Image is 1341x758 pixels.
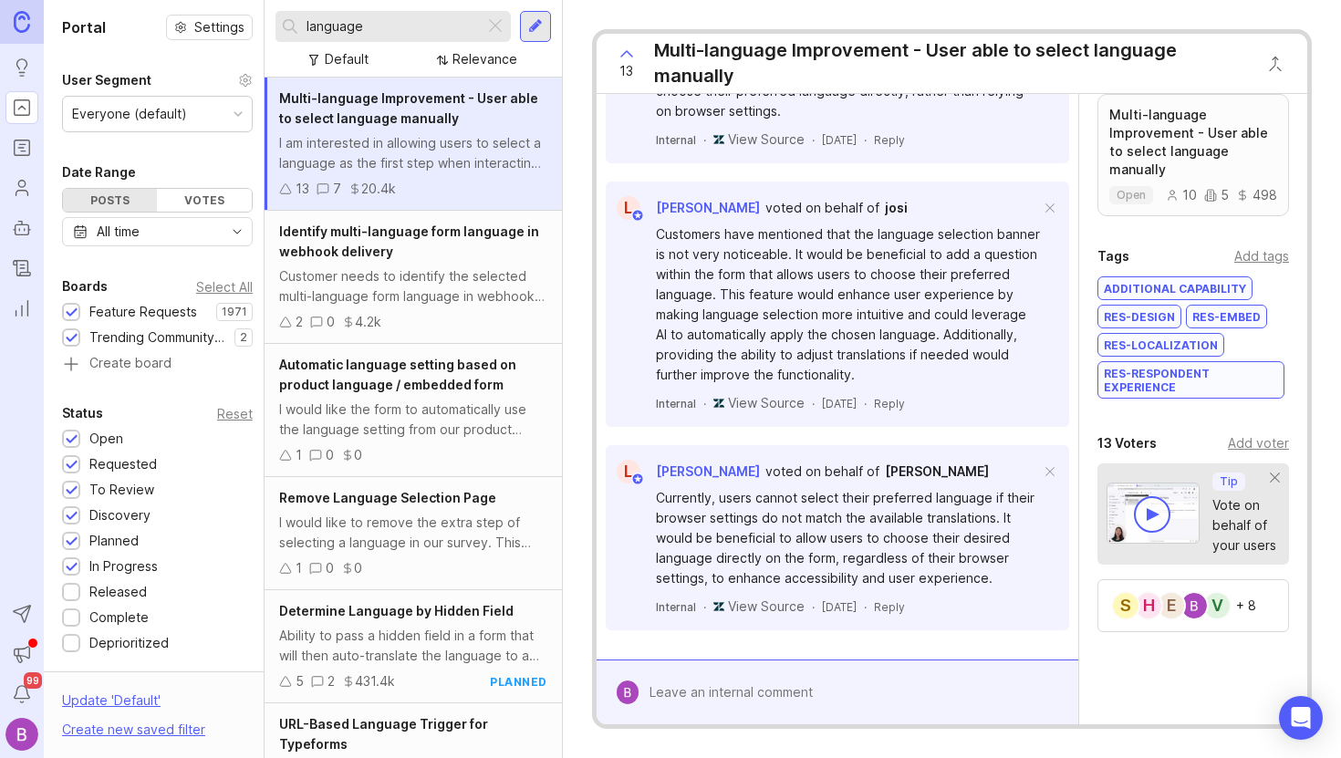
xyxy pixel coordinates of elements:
[89,531,139,551] div: Planned
[326,445,334,465] div: 0
[1098,306,1180,327] div: RES-Design
[240,330,247,345] p: 2
[279,490,496,505] span: Remove Language Selection Page
[89,480,154,500] div: To Review
[5,292,38,325] a: Reporting
[728,130,805,149] a: View Source
[89,505,151,525] div: Discovery
[606,460,760,483] a: L[PERSON_NAME]
[606,196,760,220] a: L[PERSON_NAME]
[265,78,562,211] a: Multi-language Improvement - User able to select language manuallyI am interested in allowing use...
[822,397,857,410] time: [DATE]
[361,179,396,199] div: 20.4k
[630,472,644,486] img: member badge
[885,200,908,215] span: josi
[62,16,106,38] h1: Portal
[327,312,335,332] div: 0
[656,132,696,148] div: Internal
[327,671,335,691] div: 2
[812,132,815,148] div: ·
[1220,474,1238,489] p: Tip
[166,15,253,40] button: Settings
[296,179,309,199] div: 13
[62,720,205,740] div: Create new saved filter
[656,224,1040,385] div: Customers have mentioned that the language selection banner is not very noticeable. It would be b...
[279,603,514,618] span: Determine Language by Hidden Field
[194,18,244,36] span: Settings
[222,305,247,319] p: 1971
[307,16,477,36] input: Search...
[279,133,547,173] div: I am interested in allowing users to select a language as the first step when interacting with a ...
[1166,189,1197,202] div: 10
[62,691,161,720] div: Update ' Default '
[89,633,169,653] div: Deprioritized
[864,396,867,411] div: ·
[325,49,369,69] div: Default
[1257,46,1294,82] button: Close button
[24,672,42,689] span: 99
[713,398,724,409] img: zendesk
[62,275,108,297] div: Boards
[874,132,905,148] div: Reply
[812,396,815,411] div: ·
[279,513,547,553] div: I would like to remove the extra step of selecting a language in our survey. This page is causing...
[217,409,253,419] div: Reset
[5,51,38,84] a: Ideas
[5,212,38,244] a: Autopilot
[89,607,149,628] div: Complete
[885,198,908,218] a: josi
[765,462,879,482] div: voted on behalf of
[1236,599,1256,612] div: + 8
[62,357,253,373] a: Create board
[265,477,562,590] a: Remove Language Selection PageI would like to remove the extra step of selecting a language in ou...
[1111,591,1140,620] div: S
[617,460,640,483] div: L
[864,599,867,615] div: ·
[728,395,805,410] span: View Source
[1204,189,1229,202] div: 5
[864,132,867,148] div: ·
[728,394,805,412] a: View Source
[355,312,381,332] div: 4.2k
[265,590,562,703] a: Determine Language by Hidden FieldAbility to pass a hidden field in a form that will then auto-tr...
[89,454,157,474] div: Requested
[656,200,760,215] span: [PERSON_NAME]
[279,357,516,392] span: Automatic language setting based on product language / embedded form
[89,327,225,348] div: Trending Community Topics
[728,131,805,147] span: View Source
[713,134,724,145] img: zendesk
[296,558,302,578] div: 1
[265,211,562,344] a: Identify multi-language form language in webhook deliveryCustomer needs to identify the selected ...
[654,37,1248,88] div: Multi-language Improvement - User able to select language manually
[1109,106,1277,179] p: Multi-language Improvement - User able to select language manually
[279,223,539,259] span: Identify multi-language form language in webhook delivery
[1279,696,1323,740] div: Open Intercom Messenger
[703,132,706,148] div: ·
[354,558,362,578] div: 0
[713,601,724,612] img: zendesk
[885,463,989,479] span: [PERSON_NAME]
[1212,495,1276,556] div: Vote on behalf of your users
[333,179,341,199] div: 7
[490,674,547,690] div: planned
[885,462,989,482] a: [PERSON_NAME]
[656,488,1040,588] div: Currently, users cannot select their preferred language if their browser settings do not match th...
[223,224,252,239] svg: toggle icon
[326,558,334,578] div: 0
[89,556,158,576] div: In Progress
[1181,593,1207,618] img: Bailey Thompson
[279,400,547,440] div: I would like the form to automatically use the language setting from our product instead of relyi...
[617,196,640,220] div: L
[1097,245,1129,267] div: Tags
[616,680,639,704] img: Bailey Thompson
[5,718,38,751] img: Bailey Thompson
[5,678,38,711] button: Notifications
[874,599,905,615] div: Reply
[62,402,103,424] div: Status
[1097,432,1157,454] div: 13 Voters
[822,600,857,614] time: [DATE]
[1097,94,1289,216] a: Multi-language Improvement - User able to select language manuallyopen105498
[5,91,38,124] a: Portal
[355,671,395,691] div: 431.4k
